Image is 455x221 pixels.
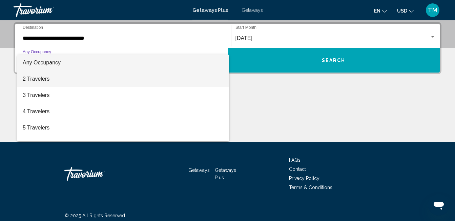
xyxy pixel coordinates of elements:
[23,87,224,103] span: 3 Travelers
[23,103,224,120] span: 4 Travelers
[23,120,224,136] span: 5 Travelers
[23,60,61,65] span: Any Occupancy
[23,71,224,87] span: 2 Travelers
[23,136,224,152] span: 6 Travelers
[428,194,450,216] iframe: Button to launch messaging window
